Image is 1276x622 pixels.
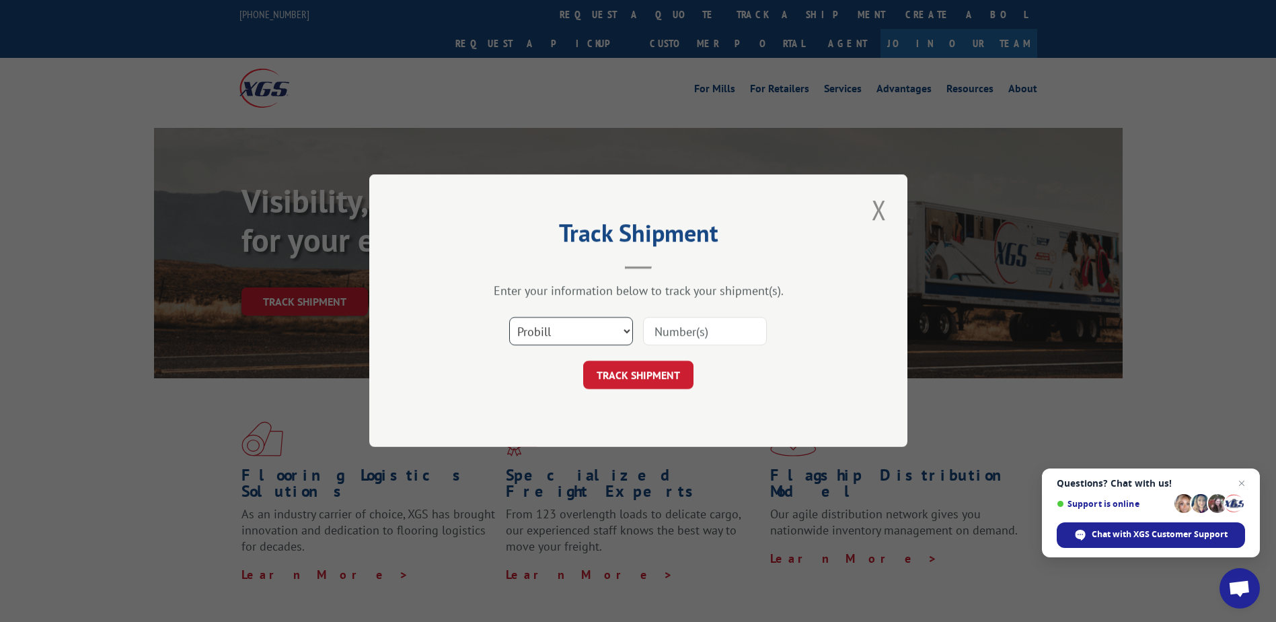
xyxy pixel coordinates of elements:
h2: Track Shipment [437,223,840,249]
button: Close modal [868,191,891,228]
span: Questions? Chat with us! [1057,478,1245,489]
a: Open chat [1219,568,1260,609]
input: Number(s) [643,318,767,346]
span: Chat with XGS Customer Support [1092,528,1228,541]
div: Enter your information below to track your shipment(s). [437,283,840,299]
button: TRACK SHIPMENT [583,361,693,390]
span: Support is online [1057,499,1170,509]
span: Chat with XGS Customer Support [1057,522,1245,548]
